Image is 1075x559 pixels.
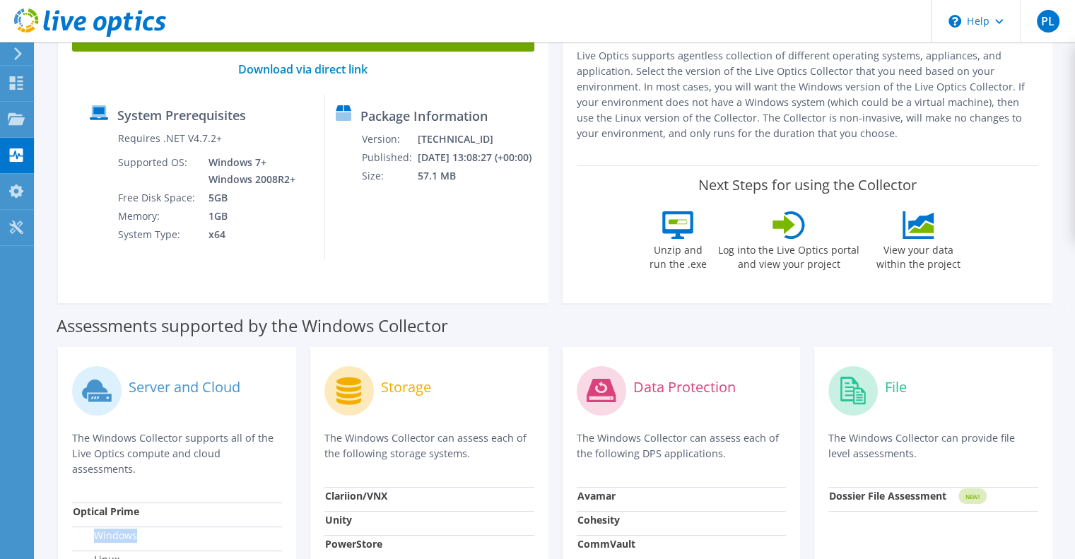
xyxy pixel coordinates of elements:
td: Memory: [117,207,198,225]
label: Unzip and run the .exe [645,239,710,271]
td: 57.1 MB [417,167,541,185]
a: Download via direct link [238,61,368,77]
span: PL [1037,10,1059,33]
p: The Windows Collector can provide file level assessments. [828,430,1038,461]
strong: Cohesity [577,513,620,526]
label: Package Information [360,109,487,123]
label: Data Protection [633,380,736,394]
label: View your data within the project [867,239,969,271]
label: Windows [73,529,137,543]
td: Supported OS: [117,153,198,189]
p: The Windows Collector supports all of the Live Optics compute and cloud assessments. [72,430,282,477]
td: x64 [198,225,298,244]
td: [DATE] 13:08:27 (+00:00) [417,148,541,167]
label: File [885,380,907,394]
strong: Optical Prime [73,505,139,518]
tspan: NEW! [965,493,980,500]
label: Server and Cloud [129,380,240,394]
td: [TECHNICAL_ID] [417,130,541,148]
label: Log into the Live Optics portal and view your project [717,239,860,271]
p: Live Optics supports agentless collection of different operating systems, appliances, and applica... [577,48,1039,141]
td: 1GB [198,207,298,225]
td: Size: [361,167,417,185]
strong: Avamar [577,489,616,502]
strong: Clariion/VNX [325,489,387,502]
td: 5GB [198,189,298,207]
strong: CommVault [577,537,635,551]
td: Free Disk Space: [117,189,198,207]
label: Requires .NET V4.7.2+ [118,131,222,146]
td: Published: [361,148,417,167]
strong: Unity [325,513,352,526]
svg: \n [948,15,961,28]
td: Version: [361,130,417,148]
strong: Dossier File Assessment [829,489,946,502]
label: System Prerequisites [117,108,246,122]
label: Assessments supported by the Windows Collector [57,319,448,333]
label: Storage [381,380,431,394]
td: System Type: [117,225,198,244]
p: The Windows Collector can assess each of the following storage systems. [324,430,534,461]
strong: PowerStore [325,537,382,551]
p: The Windows Collector can assess each of the following DPS applications. [577,430,787,461]
label: Next Steps for using the Collector [698,177,917,194]
td: Windows 7+ Windows 2008R2+ [198,153,298,189]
